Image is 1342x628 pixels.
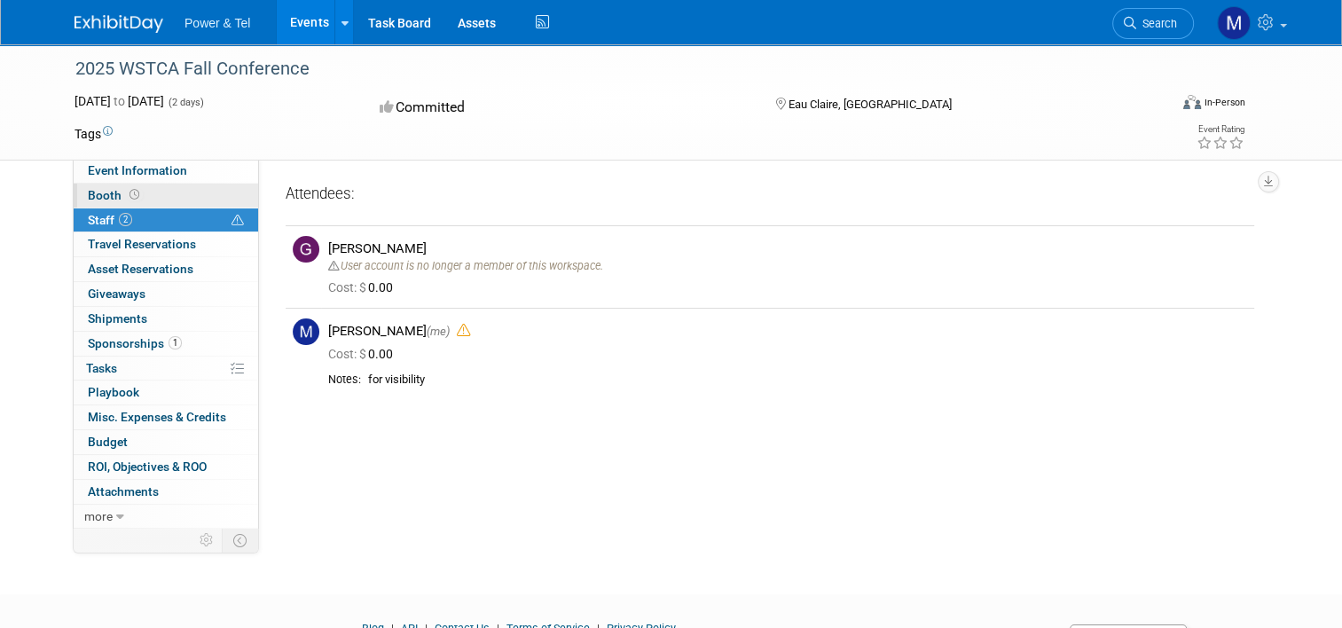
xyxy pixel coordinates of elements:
span: Misc. Expenses & Credits [88,410,226,424]
a: Attachments [74,480,258,504]
span: Potential Scheduling Conflict -- at least one attendee is tagged in another overlapping event. [232,213,244,229]
img: Michael Mackeben [1217,6,1251,40]
a: Travel Reservations [74,232,258,256]
div: Event Format [1072,92,1245,119]
a: ROI, Objectives & ROO [74,455,258,479]
span: Booth [88,188,143,202]
td: Tags [75,125,113,143]
a: Asset Reservations [74,257,258,281]
span: Attachments [88,484,159,498]
div: In-Person [1204,96,1245,109]
span: (2 days) [167,97,204,108]
div: User account is no longer a member of this workspace. [328,257,1247,273]
span: Shipments [88,311,147,326]
img: Format-Inperson.png [1183,95,1201,109]
a: Tasks [74,357,258,381]
div: Event Rating [1197,125,1244,134]
span: Cost: $ [328,280,368,294]
span: (me) [427,325,450,338]
span: 0.00 [328,347,400,361]
span: Booth not reserved yet [126,188,143,201]
div: [PERSON_NAME] [328,240,1247,257]
span: 1 [169,336,182,349]
span: Power & Tel [184,16,250,30]
a: Giveaways [74,282,258,306]
span: 0.00 [328,280,400,294]
a: Shipments [74,307,258,331]
span: Event Information [88,163,187,177]
a: Booth [74,184,258,208]
span: Tasks [86,361,117,375]
span: Budget [88,435,128,449]
span: Travel Reservations [88,237,196,251]
div: Notes: [328,373,361,387]
div: Attendees: [286,184,1254,207]
span: Search [1136,17,1177,30]
a: Budget [74,430,258,454]
span: Asset Reservations [88,262,193,276]
span: Staff [88,213,132,227]
span: Giveaways [88,287,145,301]
a: Sponsorships1 [74,332,258,356]
a: Misc. Expenses & Credits [74,405,258,429]
span: Eau Claire, [GEOGRAPHIC_DATA] [789,98,952,111]
a: Search [1112,8,1194,39]
a: Staff2 [74,208,258,232]
img: M.jpg [293,318,319,345]
span: [DATE] [DATE] [75,94,164,108]
span: more [84,509,113,523]
div: for visibility [368,373,1247,388]
span: to [111,94,128,108]
div: 2025 WSTCA Fall Conference [69,53,1146,85]
span: ROI, Objectives & ROO [88,459,207,474]
span: Playbook [88,385,139,399]
div: [PERSON_NAME] [328,323,1247,340]
span: 2 [119,213,132,226]
a: Playbook [74,381,258,404]
td: Toggle Event Tabs [223,529,259,552]
span: Sponsorships [88,336,182,350]
i: Double-book Warning! [457,324,470,337]
span: Cost: $ [328,347,368,361]
img: G.jpg [293,236,319,263]
td: Personalize Event Tab Strip [192,529,223,552]
a: Event Information [74,159,258,183]
img: ExhibitDay [75,15,163,33]
a: more [74,505,258,529]
div: Committed [374,92,747,123]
